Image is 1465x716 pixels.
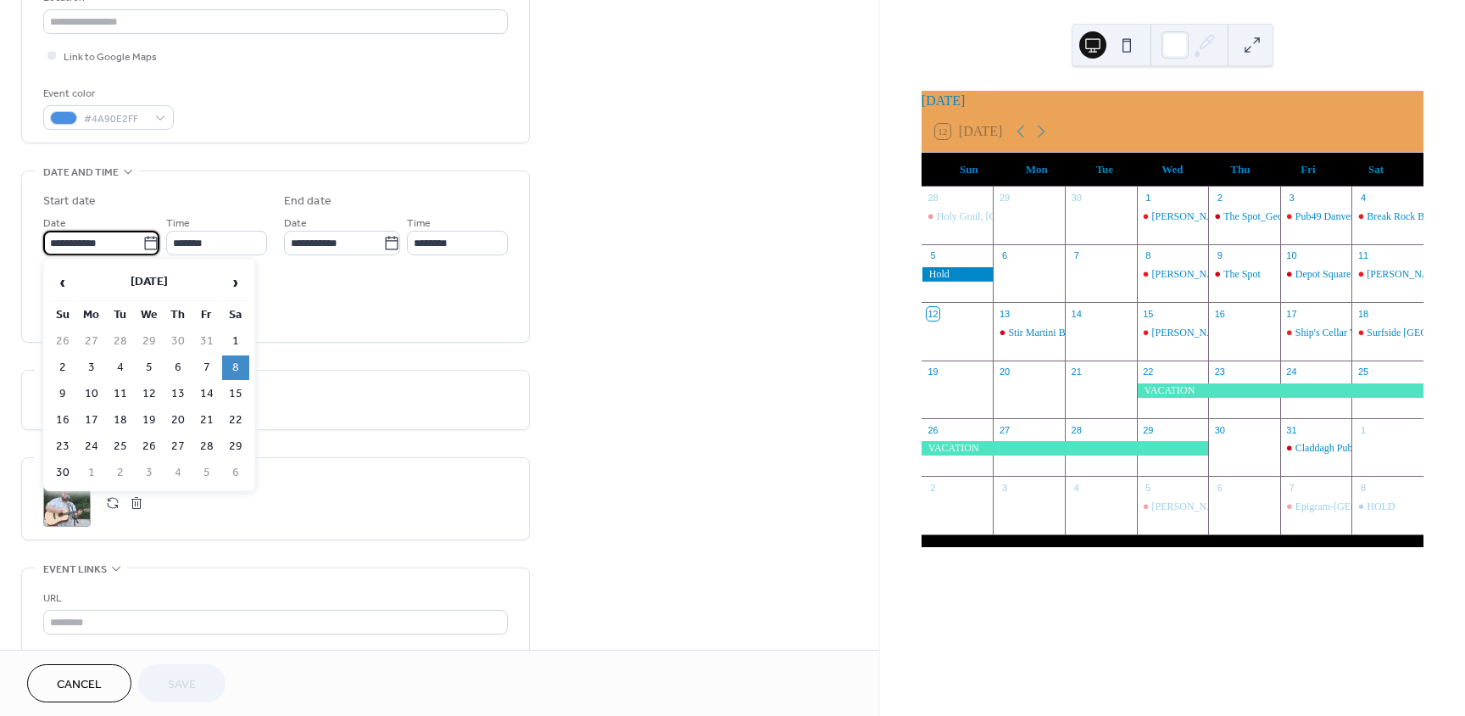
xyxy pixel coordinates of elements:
[1342,153,1410,187] div: Sat
[164,408,192,433] td: 20
[998,192,1011,204] div: 29
[107,434,134,459] td: 25
[223,266,248,299] span: ›
[922,267,994,282] div: Hold
[937,210,1198,224] div: Holy Grail, [GEOGRAPHIC_DATA], [GEOGRAPHIC_DATA]
[927,249,939,262] div: 5
[164,355,192,380] td: 6
[1142,307,1155,320] div: 15
[1208,210,1280,224] div: The Spot_Georgetown
[927,423,939,436] div: 26
[1295,441,1353,456] div: Claddagh Pub
[84,110,147,128] span: #4A90E2FF
[284,193,331,210] div: End date
[1351,326,1423,340] div: Surfside Salisbury Beach
[193,461,220,485] td: 5
[43,647,504,665] div: Text to display
[166,215,190,232] span: Time
[78,434,105,459] td: 24
[1223,267,1261,282] div: The Spot
[1285,249,1298,262] div: 10
[284,215,307,232] span: Date
[1139,153,1206,187] div: Wed
[1351,210,1423,224] div: Break Rock Brewery_Marina Bay
[1280,326,1352,340] div: Ship's Cellar York ME
[193,382,220,406] td: 14
[136,355,163,380] td: 5
[1295,500,1438,514] div: Epigram-[GEOGRAPHIC_DATA]
[1142,192,1155,204] div: 1
[1285,307,1298,320] div: 17
[164,382,192,406] td: 13
[1356,307,1369,320] div: 18
[78,408,105,433] td: 17
[927,192,939,204] div: 28
[1213,307,1226,320] div: 16
[1356,366,1369,378] div: 25
[64,48,157,66] span: Link to Google Maps
[222,355,249,380] td: 8
[164,303,192,327] th: Th
[222,382,249,406] td: 15
[998,249,1011,262] div: 6
[1070,423,1083,436] div: 28
[1008,326,1118,340] div: Stir Martini Bar & Kitchen
[1152,210,1351,224] div: [PERSON_NAME] of [GEOGRAPHIC_DATA]
[935,153,1003,187] div: Sun
[1213,481,1226,494] div: 6
[136,329,163,354] td: 29
[136,461,163,485] td: 3
[27,664,131,702] button: Cancel
[1070,192,1083,204] div: 30
[1213,192,1226,204] div: 2
[1285,192,1298,204] div: 3
[43,164,119,182] span: Date and time
[1070,481,1083,494] div: 4
[49,329,76,354] td: 26
[1152,267,1351,282] div: [PERSON_NAME] of [GEOGRAPHIC_DATA]
[136,408,163,433] td: 19
[193,434,220,459] td: 28
[1295,326,1387,340] div: Ship's Cellar York ME
[922,91,1423,111] div: [DATE]
[1351,500,1423,514] div: HOLD
[193,329,220,354] td: 31
[1142,423,1155,436] div: 29
[922,210,994,224] div: Holy Grail, Epping, NH
[107,329,134,354] td: 28
[57,676,102,694] span: Cancel
[49,303,76,327] th: Su
[1285,366,1298,378] div: 24
[164,461,192,485] td: 4
[1356,423,1369,436] div: 1
[1206,153,1274,187] div: Thu
[927,366,939,378] div: 19
[222,434,249,459] td: 29
[107,303,134,327] th: Tu
[1295,210,1358,224] div: Pub49 Danvers
[1356,192,1369,204] div: 4
[998,423,1011,436] div: 27
[1142,366,1155,378] div: 22
[50,266,75,299] span: ‹
[1137,267,1209,282] div: O'Neill's of Salem
[43,215,66,232] span: Date
[136,303,163,327] th: We
[107,408,134,433] td: 18
[1137,210,1209,224] div: O'Neill's of Salem
[1280,210,1352,224] div: Pub49 Danvers
[1070,249,1083,262] div: 7
[1274,153,1342,187] div: Fri
[49,382,76,406] td: 9
[1003,153,1071,187] div: Mon
[1070,366,1083,378] div: 21
[1285,423,1298,436] div: 31
[107,461,134,485] td: 2
[1280,500,1352,514] div: Epigram-Tyngsboro
[1142,249,1155,262] div: 8
[1351,267,1423,282] div: Jack's Abby_Framingham
[1152,326,1351,340] div: [PERSON_NAME] of [GEOGRAPHIC_DATA]
[927,481,939,494] div: 2
[998,366,1011,378] div: 20
[78,265,220,301] th: [DATE]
